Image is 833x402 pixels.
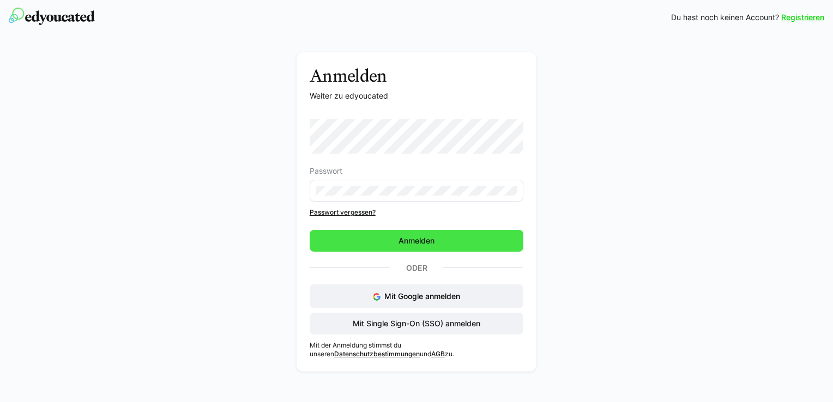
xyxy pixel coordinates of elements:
a: AGB [431,350,445,358]
span: Anmelden [397,235,436,246]
img: edyoucated [9,8,95,25]
button: Mit Single Sign-On (SSO) anmelden [310,313,523,334]
a: Datenschutzbestimmungen [334,350,420,358]
h3: Anmelden [310,65,523,86]
button: Mit Google anmelden [310,284,523,308]
span: Passwort [310,167,342,175]
p: Mit der Anmeldung stimmst du unseren und zu. [310,341,523,358]
p: Weiter zu edyoucated [310,90,523,101]
span: Mit Single Sign-On (SSO) anmelden [351,318,482,329]
span: Mit Google anmelden [384,291,460,301]
button: Anmelden [310,230,523,252]
span: Du hast noch keinen Account? [671,12,779,23]
p: Oder [390,260,443,276]
a: Registrieren [781,12,824,23]
a: Passwort vergessen? [310,208,523,217]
